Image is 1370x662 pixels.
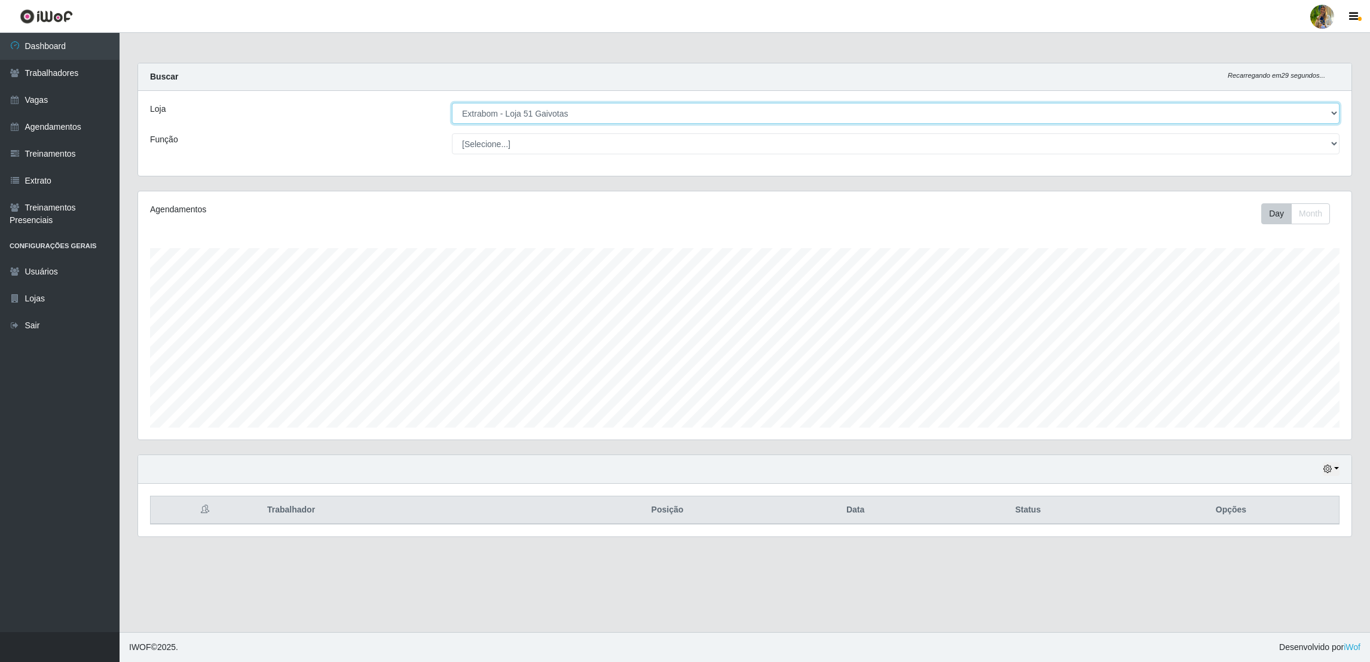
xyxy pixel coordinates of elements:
[933,496,1123,524] th: Status
[1228,72,1325,79] i: Recarregando em 29 segundos...
[129,642,151,652] span: IWOF
[1344,642,1360,652] a: iWof
[1291,203,1330,224] button: Month
[1123,496,1340,524] th: Opções
[150,133,178,146] label: Função
[150,103,166,115] label: Loja
[1261,203,1340,224] div: Toolbar with button groups
[150,203,635,216] div: Agendamentos
[556,496,778,524] th: Posição
[20,9,73,24] img: CoreUI Logo
[150,72,178,81] strong: Buscar
[1261,203,1330,224] div: First group
[1261,203,1292,224] button: Day
[260,496,556,524] th: Trabalhador
[778,496,933,524] th: Data
[1279,641,1360,654] span: Desenvolvido por
[129,641,178,654] span: © 2025 .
